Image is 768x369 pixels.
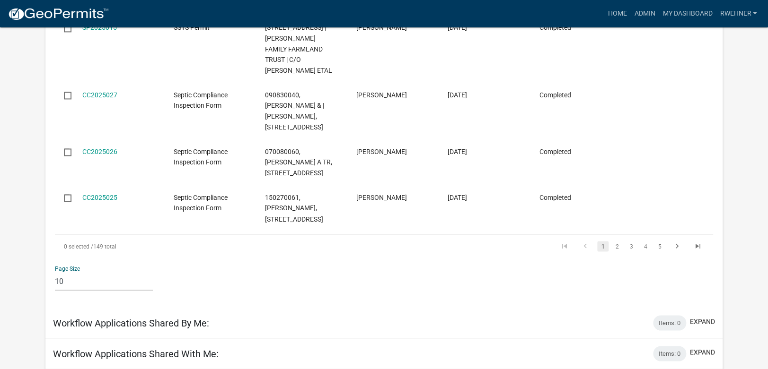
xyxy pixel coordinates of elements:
[596,238,610,254] li: page 1
[174,24,210,31] span: SSTS Permit
[630,5,659,23] a: Admin
[448,148,467,155] span: 08/11/2025
[82,24,117,31] a: SP2025015
[174,91,228,110] span: Septic Compliance Inspection Form
[576,241,594,251] a: go to previous page
[659,5,716,23] a: My Dashboard
[448,91,467,99] span: 08/11/2025
[539,194,571,201] span: Completed
[604,5,630,23] a: Home
[265,91,324,131] span: 090830040, GEISLINGER,MITCHELL S & | SAMANTHA R GEISLINGER, 72315 GREY FAWN DR,
[653,346,686,361] div: Items: 0
[82,194,117,201] a: CC2025025
[64,243,93,249] span: 0 selected /
[265,194,323,223] span: 150270061, JOHNSON,CANDY C, 23371 650TH AVE,
[265,24,332,74] span: 16378 730TH AVE | CURTIS FAMILY FARMLAND TRUST | C/O CHRISTINE HAYS ETAL
[626,241,637,251] a: 3
[356,91,407,99] span: Rachel Wehner
[689,241,707,251] a: go to last page
[624,238,638,254] li: page 3
[597,241,609,251] a: 1
[690,347,715,357] button: expand
[556,241,574,251] a: go to first page
[539,91,571,99] span: Completed
[668,241,686,251] a: go to next page
[610,238,624,254] li: page 2
[174,148,228,166] span: Septic Compliance Inspection Form
[539,24,571,31] span: Completed
[611,241,623,251] a: 2
[265,148,332,177] span: 070080060, PAULSON,PAULETTE A TR, 20438 800TH AVE,
[356,24,407,31] span: Rachel Wehner
[82,91,117,99] a: CC2025027
[690,317,715,326] button: expand
[448,194,467,201] span: 08/11/2025
[55,234,315,258] div: 149 total
[638,238,653,254] li: page 4
[174,194,228,212] span: Septic Compliance Inspection Form
[82,148,117,155] a: CC2025026
[356,148,407,155] span: Rachel Wehner
[640,241,651,251] a: 4
[716,5,760,23] a: rwehner
[53,348,219,359] h5: Workflow Applications Shared With Me:
[448,24,467,31] span: 08/14/2025
[653,238,667,254] li: page 5
[539,148,571,155] span: Completed
[356,194,407,201] span: Rachel Wehner
[654,241,665,251] a: 5
[653,315,686,330] div: Items: 0
[53,317,209,328] h5: Workflow Applications Shared By Me:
